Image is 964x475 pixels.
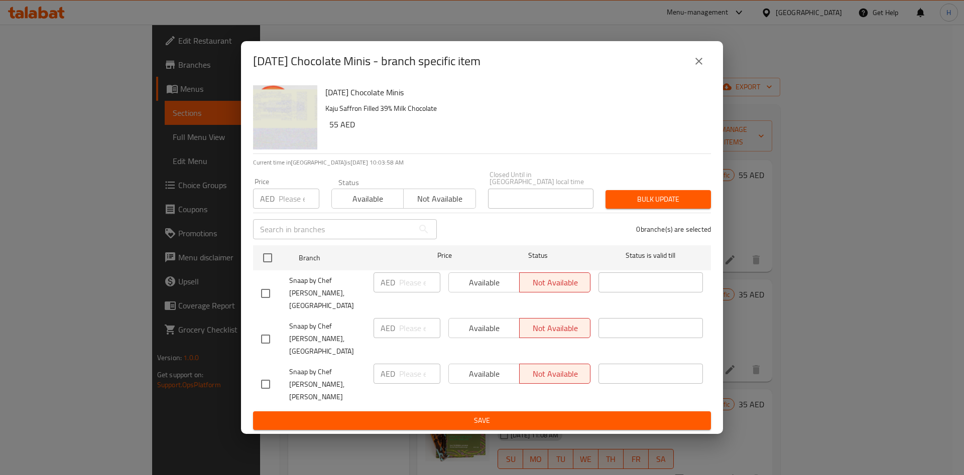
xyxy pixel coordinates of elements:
span: Branch [299,252,403,264]
input: Search in branches [253,219,414,239]
h6: [DATE] Chocolate Minis [325,85,703,99]
button: Available [331,189,404,209]
p: AED [381,368,395,380]
p: 0 branche(s) are selected [636,224,711,234]
button: Not available [403,189,475,209]
span: Status [486,249,590,262]
input: Please enter price [279,189,319,209]
span: Price [411,249,478,262]
p: Current time in [GEOGRAPHIC_DATA] is [DATE] 10:03:58 AM [253,158,711,167]
h2: [DATE] Chocolate Minis - branch specific item [253,53,480,69]
button: close [687,49,711,73]
span: Status is valid till [598,249,703,262]
h6: 55 AED [329,117,703,131]
img: Diwali Chocolate Minis [253,85,317,149]
p: AED [260,193,275,205]
span: Not available [408,192,471,206]
p: Kaju Saffron Filled 39% Milk Chocolate [325,102,703,115]
span: Save [261,414,703,427]
input: Please enter price [399,272,440,292]
span: Snaap by Chef [PERSON_NAME], [PERSON_NAME] [289,366,366,403]
span: Snaap by Chef [PERSON_NAME], [GEOGRAPHIC_DATA] [289,274,366,312]
input: Please enter price [399,318,440,338]
button: Save [253,411,711,430]
input: Please enter price [399,364,440,384]
span: Bulk update [614,193,703,206]
button: Bulk update [606,190,711,209]
span: Snaap by Chef [PERSON_NAME], [GEOGRAPHIC_DATA] [289,320,366,358]
span: Available [336,192,400,206]
p: AED [381,322,395,334]
p: AED [381,276,395,288]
